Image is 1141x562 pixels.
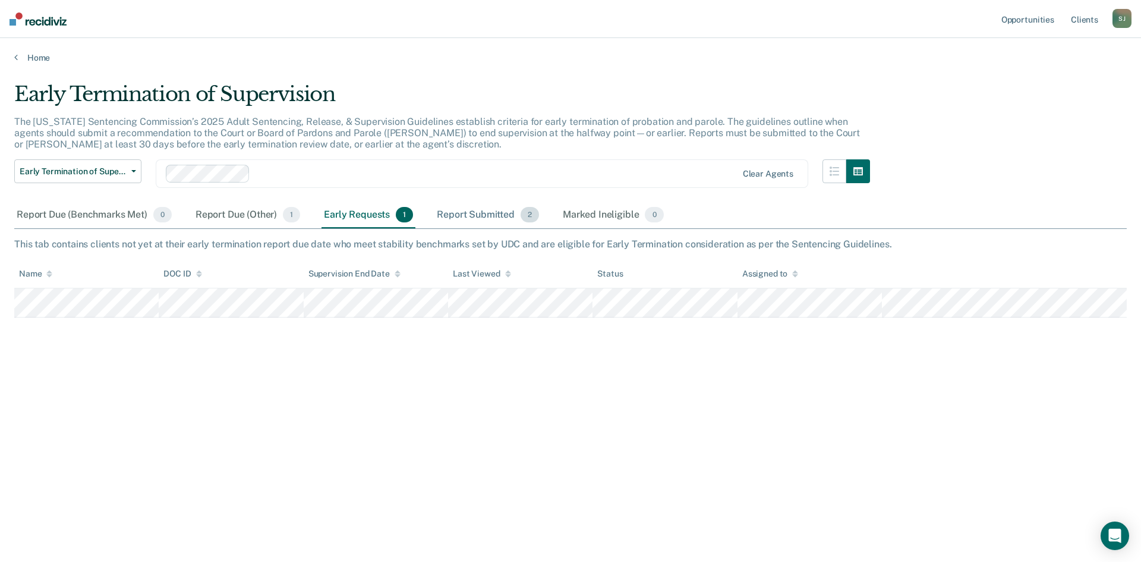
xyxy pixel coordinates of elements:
div: Supervision End Date [308,269,401,279]
span: 1 [283,207,300,222]
div: Report Submitted2 [434,202,541,228]
div: Last Viewed [453,269,510,279]
div: S J [1112,9,1131,28]
img: Recidiviz [10,12,67,26]
div: Clear agents [743,169,793,179]
span: Early Termination of Supervision [20,167,127,177]
div: Early Requests1 [322,202,415,228]
div: Early Termination of Supervision [14,82,870,116]
div: DOC ID [163,269,201,279]
div: This tab contains clients not yet at their early termination report due date who meet stability b... [14,238,1127,250]
span: 0 [153,207,172,222]
p: The [US_STATE] Sentencing Commission’s 2025 Adult Sentencing, Release, & Supervision Guidelines e... [14,116,860,150]
div: Marked Ineligible0 [560,202,666,228]
span: 0 [645,207,663,222]
button: SJ [1112,9,1131,28]
div: Report Due (Benchmarks Met)0 [14,202,174,228]
button: Early Termination of Supervision [14,159,141,183]
div: Open Intercom Messenger [1101,522,1129,550]
div: Status [597,269,623,279]
span: 1 [396,207,413,222]
span: 2 [521,207,539,222]
div: Assigned to [742,269,798,279]
div: Name [19,269,52,279]
a: Home [14,52,1127,63]
div: Report Due (Other)1 [193,202,302,228]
